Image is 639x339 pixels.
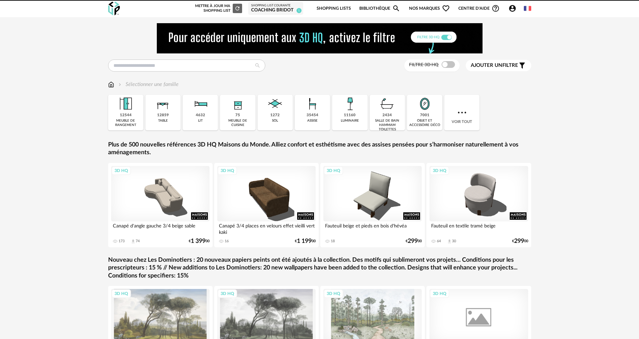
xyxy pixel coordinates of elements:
[508,4,519,12] span: Account Circle icon
[158,119,168,123] div: table
[324,166,343,175] div: 3D HQ
[512,239,528,244] div: € 00
[471,62,518,69] span: filtre
[420,113,429,118] div: 7001
[456,107,468,119] img: more.7b13dc1.svg
[108,81,114,88] img: svg+xml;base64,PHN2ZyB3aWR0aD0iMTYiIGhlaWdodD0iMTciIHZpZXdCb3g9IjAgMCAxNiAxNyIgZmlsbD0ibm9uZSIgeG...
[409,1,450,16] span: Nos marques
[229,95,247,113] img: Rangement.png
[251,7,300,13] div: coaching Bridot
[307,119,318,123] div: assise
[119,239,125,244] div: 173
[108,256,531,280] a: Nouveau chez Les Dominotiers : 20 nouveaux papiers peints ont été ajoutés à la collection. Des mo...
[108,2,120,15] img: OXP
[323,221,422,235] div: Fauteuil beige et pieds en bois d'hévéa
[304,95,322,113] img: Assise.png
[442,4,450,12] span: Heart Outline icon
[218,166,237,175] div: 3D HQ
[295,239,316,244] div: € 00
[117,81,179,88] div: Sélectionner une famille
[324,289,343,298] div: 3D HQ
[408,239,418,244] span: 299
[191,239,206,244] span: 1 399
[409,62,439,67] span: Filtre 3D HQ
[466,60,531,71] button: Ajouter unfiltre Filter icon
[341,119,359,123] div: luminaire
[524,5,531,12] img: fr
[426,163,531,247] a: 3D HQ Fauteuil en textile tramé beige 64 Download icon 30 €29900
[416,95,434,113] img: Miroir.png
[266,95,284,113] img: Sol.png
[444,95,480,130] div: Voir tout
[296,8,302,13] span: 1
[111,221,210,235] div: Canapé d'angle gauche 3/4 beige sable
[344,113,356,118] div: 11160
[198,119,203,123] div: lit
[341,95,359,113] img: Luminaire.png
[471,63,502,68] span: Ajouter un
[251,4,300,13] a: Shopping List courante coaching Bridot 1
[437,239,441,244] div: 64
[508,4,516,12] span: Account Circle icon
[154,95,172,113] img: Table.png
[331,239,335,244] div: 18
[157,23,483,53] img: NEW%20NEW%20HQ%20NEW_V1.gif
[196,113,205,118] div: 4632
[214,163,319,247] a: 3D HQ Canapé 3/4 places en velours effet vieilli vert kaki 16 €1 19900
[378,95,396,113] img: Salle%20de%20bain.png
[108,141,531,157] a: Plus de 500 nouvelles références 3D HQ Maisons du Monde. Alliez confort et esthétisme avec des as...
[111,166,131,175] div: 3D HQ
[218,289,237,298] div: 3D HQ
[392,4,400,12] span: Magnify icon
[518,61,526,70] span: Filter icon
[191,95,210,113] img: Literie.png
[409,119,440,127] div: objet et accessoire déco
[235,113,240,118] div: 75
[110,119,141,127] div: meuble de rangement
[234,6,240,10] span: Refresh icon
[131,239,136,244] span: Download icon
[320,163,425,247] a: 3D HQ Fauteuil beige et pieds en bois d'hévéa 18 €29900
[429,221,528,235] div: Fauteuil en textile tramé beige
[251,4,300,8] div: Shopping List courante
[120,113,132,118] div: 12544
[372,119,403,132] div: salle de bain hammam toilettes
[458,4,500,12] span: Centre d'aideHelp Circle Outline icon
[217,221,316,235] div: Canapé 3/4 places en velours effet vieilli vert kaki
[157,113,169,118] div: 12859
[447,239,452,244] span: Download icon
[136,239,140,244] div: 74
[430,166,449,175] div: 3D HQ
[514,239,524,244] span: 299
[111,289,131,298] div: 3D HQ
[406,239,422,244] div: € 00
[307,113,318,118] div: 35454
[108,163,213,247] a: 3D HQ Canapé d'angle gauche 3/4 beige sable 173 Download icon 74 €1 39900
[297,239,312,244] span: 1 199
[117,95,135,113] img: Meuble%20de%20rangement.png
[225,239,229,244] div: 16
[117,81,123,88] img: svg+xml;base64,PHN2ZyB3aWR0aD0iMTYiIGhlaWdodD0iMTYiIHZpZXdCb3g9IjAgMCAxNiAxNiIgZmlsbD0ibm9uZSIgeG...
[430,289,449,298] div: 3D HQ
[317,1,351,16] a: Shopping Lists
[189,239,210,244] div: € 00
[222,119,253,127] div: meuble de cuisine
[452,239,456,244] div: 30
[194,4,242,13] div: Mettre à jour ma Shopping List
[270,113,280,118] div: 1272
[382,113,392,118] div: 2434
[359,1,400,16] a: BibliothèqueMagnify icon
[272,119,278,123] div: sol
[492,4,500,12] span: Help Circle Outline icon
